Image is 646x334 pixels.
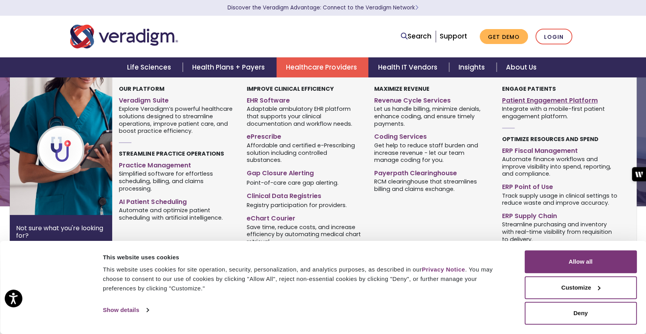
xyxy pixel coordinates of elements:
[502,220,618,243] span: Streamline purchasing and inventory with real-time visibility from requisition to delivery.
[497,57,546,77] a: About Us
[449,57,497,77] a: Insights
[374,130,490,141] a: Coding Services
[415,4,419,11] span: Learn More
[183,57,277,77] a: Health Plans + Payers
[502,105,618,120] span: Integrate with a mobile-first patient engagement platform.
[374,85,429,93] strong: Maximize Revenue
[247,105,362,128] span: Adaptable ambulatory EHR platform that supports your clinical documentation and workflow needs.
[119,85,164,93] strong: Our Platform
[10,77,136,215] img: Healthcare Provider
[374,141,490,164] span: Get help to reduce staff burden and increase revenue - let our team manage coding for you.
[374,94,490,105] a: Revenue Cycle Services
[247,85,334,93] strong: Improve Clinical Efficiency
[247,201,347,209] span: Registry participation for providers.
[118,57,183,77] a: Life Sciences
[502,144,618,155] a: ERP Fiscal Management
[103,304,148,316] a: Show details
[119,158,235,170] a: Practice Management
[247,189,362,200] a: Clinical Data Registries
[524,276,637,299] button: Customize
[277,57,368,77] a: Healthcare Providers
[502,180,618,191] a: ERP Point of Use
[119,150,224,158] strong: Streamline Practice Operations
[374,166,490,178] a: Payerpath Clearinghouse
[247,130,362,141] a: ePrescribe
[247,178,338,186] span: Point-of-care care gap alerting.
[119,206,235,221] span: Automate and optimize patient scheduling with artificial intelligence.
[368,57,449,77] a: Health IT Vendors
[119,170,235,193] span: Simplified software for effortless scheduling, billing, and claims processing.
[247,166,362,178] a: Gap Closure Alerting
[70,24,178,50] img: Veradigm logo
[422,266,465,273] a: Privacy Notice
[119,105,235,135] span: Explore Veradigm’s powerful healthcare solutions designed to streamline operations, improve patie...
[495,277,637,325] iframe: Drift Chat Widget
[247,94,362,105] a: EHR Software
[247,223,362,246] span: Save time, reduce costs, and increase efficiency by automating medical chart retrieval.
[502,155,618,178] span: Automate finance workflows and improve visibility into spend, reporting, and compliance.
[119,94,235,105] a: Veradigm Suite
[103,253,507,262] div: This website uses cookies
[502,135,599,143] strong: Optimize Resources and Spend
[502,85,556,93] strong: Engage Patients
[401,31,431,42] a: Search
[524,250,637,273] button: Allow all
[227,4,419,11] a: Discover the Veradigm Advantage: Connect to the Veradigm NetworkLearn More
[247,211,362,223] a: eChart Courier
[374,178,490,193] span: RCM clearinghouse that streamlines billing and claims exchange.
[535,29,572,45] a: Login
[480,29,528,44] a: Get Demo
[502,191,618,207] span: Track supply usage in clinical settings to reduce waste and improve accuracy.
[374,105,490,128] span: Let us handle billing, minimize denials, enhance coding, and ensure timely payments.
[502,209,618,220] a: ERP Supply Chain
[119,195,235,206] a: AI Patient Scheduling
[103,265,507,293] div: This website uses cookies for site operation, security, personalization, and analytics purposes, ...
[440,31,467,41] a: Support
[502,94,618,105] a: Patient Engagement Platform
[247,141,362,164] span: Affordable and certified e-Prescribing solution including controlled substances.
[16,224,106,239] p: Not sure what you're looking for?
